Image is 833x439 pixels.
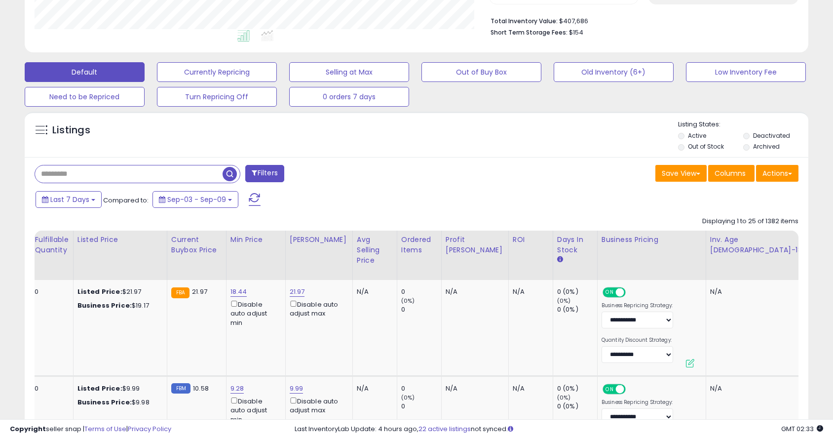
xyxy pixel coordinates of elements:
div: N/A [357,287,389,296]
div: 0 [401,287,441,296]
label: Deactivated [753,131,790,140]
div: 0 (0%) [557,384,597,393]
button: Actions [756,165,798,182]
span: OFF [624,288,640,297]
b: Short Term Storage Fees: [491,28,568,37]
div: Disable auto adjust max [290,396,345,415]
a: 22 active listings [418,424,471,434]
a: 9.99 [290,384,303,394]
button: 0 orders 7 days [289,87,409,107]
div: Business Pricing [602,235,702,245]
div: N/A [513,287,545,296]
div: Ordered Items [401,235,437,255]
div: Min Price [230,235,281,245]
button: Filters [245,165,284,182]
div: Last InventoryLab Update: 4 hours ago, not synced. [295,425,823,434]
button: Old Inventory (6+) [554,62,674,82]
a: 18.44 [230,287,247,297]
small: Days In Stock. [557,255,563,264]
div: Disable auto adjust min [230,299,278,327]
button: Currently Repricing [157,62,277,82]
div: N/A [513,384,545,393]
label: Business Repricing Strategy: [602,399,673,406]
div: Disable auto adjust min [230,396,278,424]
div: 0 [401,402,441,411]
div: 0 [35,384,65,393]
span: Last 7 Days [50,195,89,204]
small: FBA [171,287,189,298]
button: Sep-03 - Sep-09 [152,191,238,208]
b: Listed Price: [77,384,122,393]
button: Default [25,62,145,82]
div: $19.17 [77,301,159,310]
div: $9.99 [77,384,159,393]
div: N/A [710,287,805,296]
b: Total Inventory Value: [491,17,558,25]
button: Save View [655,165,707,182]
b: Business Price: [77,301,132,310]
span: 21.97 [192,287,207,296]
span: 2025-09-17 02:33 GMT [781,424,823,434]
h5: Listings [52,123,90,137]
span: OFF [624,385,640,394]
label: Active [688,131,706,140]
div: N/A [446,287,501,296]
button: Low Inventory Fee [686,62,806,82]
div: Fulfillable Quantity [35,235,69,255]
a: Terms of Use [84,424,126,434]
p: Listing States: [678,120,808,129]
div: Profit [PERSON_NAME] [446,235,504,255]
label: Quantity Discount Strategy: [602,337,673,344]
span: ON [604,385,616,394]
div: Listed Price [77,235,163,245]
label: Business Repricing Strategy: [602,302,673,309]
div: Disable auto adjust max [290,299,345,318]
div: N/A [357,384,389,393]
div: 0 (0%) [557,287,597,296]
b: Business Price: [77,398,132,407]
div: N/A [710,384,805,393]
div: [PERSON_NAME] [290,235,348,245]
label: Out of Stock [688,142,724,151]
div: 0 [35,287,65,296]
small: (0%) [557,394,571,401]
div: Current Buybox Price [171,235,222,255]
label: Archived [753,142,780,151]
a: 9.28 [230,384,244,394]
div: seller snap | | [10,425,171,434]
div: Inv. Age [DEMOGRAPHIC_DATA]-180 [710,235,809,255]
div: Days In Stock [557,235,593,255]
div: 0 [401,384,441,393]
div: 0 [401,305,441,314]
div: $9.98 [77,398,159,407]
button: Turn Repricing Off [157,87,277,107]
div: $21.97 [77,287,159,296]
small: FBM [171,383,190,394]
div: ROI [513,235,549,245]
button: Out of Buy Box [421,62,541,82]
strong: Copyright [10,424,46,434]
div: N/A [446,384,501,393]
div: Displaying 1 to 25 of 1382 items [702,217,798,226]
button: Need to be Repriced [25,87,145,107]
div: Avg Selling Price [357,235,393,266]
small: (0%) [401,394,415,401]
span: $154 [569,28,583,37]
button: Last 7 Days [36,191,102,208]
span: Columns [715,168,746,178]
li: $407,686 [491,14,792,26]
button: Selling at Max [289,62,409,82]
b: Listed Price: [77,287,122,296]
div: 0 (0%) [557,402,597,411]
span: ON [604,288,616,297]
span: Compared to: [103,196,149,205]
div: 0 (0%) [557,305,597,314]
button: Columns [708,165,755,182]
a: 21.97 [290,287,305,297]
span: Sep-03 - Sep-09 [167,195,226,204]
span: 10.58 [193,384,209,393]
small: (0%) [557,297,571,305]
small: (0%) [401,297,415,305]
a: Privacy Policy [128,424,171,434]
